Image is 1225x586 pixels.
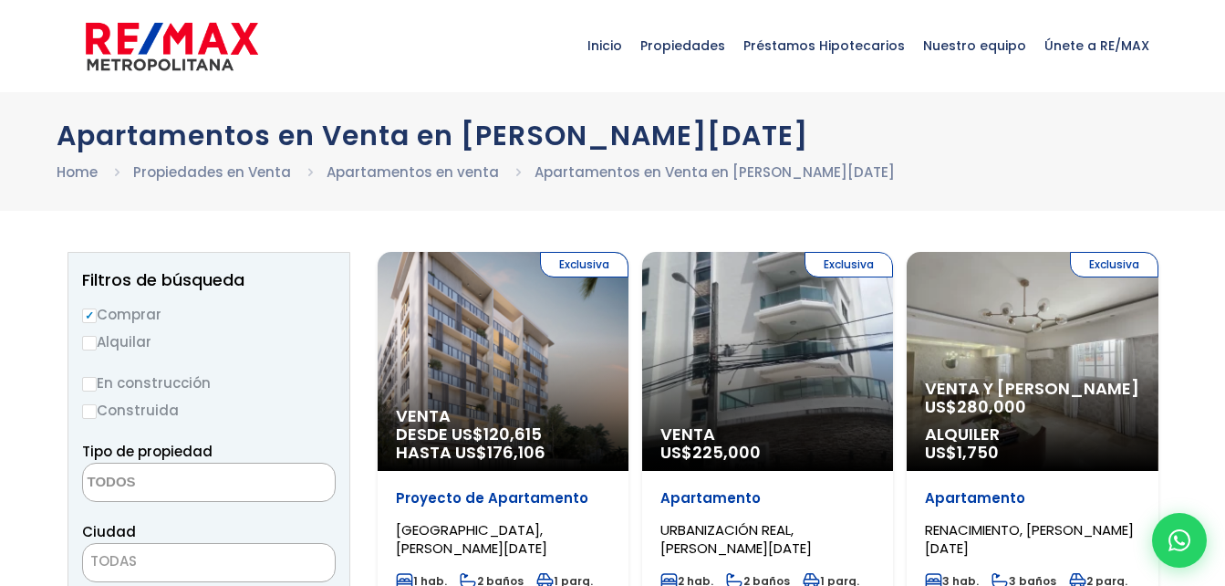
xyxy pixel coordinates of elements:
[57,120,1169,152] h1: Apartamentos en Venta en [PERSON_NAME][DATE]
[925,425,1139,444] span: Alquiler
[805,252,893,277] span: Exclusiva
[660,520,812,558] span: URBANIZACIÓN REAL, [PERSON_NAME][DATE]
[396,425,610,462] span: DESDE US$
[734,18,914,73] span: Préstamos Hipotecarios
[483,423,542,445] span: 120,615
[535,161,895,183] li: Apartamentos en Venta en [PERSON_NAME][DATE]
[86,19,258,74] img: remax-metropolitana-logo
[82,303,336,326] label: Comprar
[540,252,628,277] span: Exclusiva
[925,489,1139,508] p: Apartamento
[631,18,734,73] span: Propiedades
[1035,18,1158,73] span: Únete a RE/MAX
[660,441,761,464] span: US$
[925,520,1134,558] span: RENACIMIENTO, [PERSON_NAME][DATE]
[660,425,875,444] span: Venta
[82,377,97,392] input: En construcción
[925,441,999,464] span: US$
[82,399,336,422] label: Construida
[692,441,761,464] span: 225,000
[957,441,999,464] span: 1,750
[82,442,213,461] span: Tipo de propiedad
[82,330,336,353] label: Alquilar
[396,444,610,462] span: HASTA US$
[82,271,336,289] h2: Filtros de búsqueda
[327,162,499,182] a: Apartamentos en venta
[90,551,137,570] span: TODAS
[957,395,1026,418] span: 280,000
[487,441,545,464] span: 176,106
[82,309,97,323] input: Comprar
[57,162,98,182] a: Home
[133,162,291,182] a: Propiedades en Venta
[1070,252,1158,277] span: Exclusiva
[925,380,1139,398] span: Venta y [PERSON_NAME]
[82,371,336,394] label: En construcción
[82,522,136,541] span: Ciudad
[925,395,1026,418] span: US$
[396,407,610,425] span: Venta
[83,464,260,503] textarea: Search
[914,18,1035,73] span: Nuestro equipo
[578,18,631,73] span: Inicio
[396,520,547,558] span: [GEOGRAPHIC_DATA], [PERSON_NAME][DATE]
[82,404,97,419] input: Construida
[396,489,610,508] p: Proyecto de Apartamento
[83,549,335,574] span: TODAS
[82,336,97,351] input: Alquilar
[82,543,336,582] span: TODAS
[660,489,875,508] p: Apartamento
